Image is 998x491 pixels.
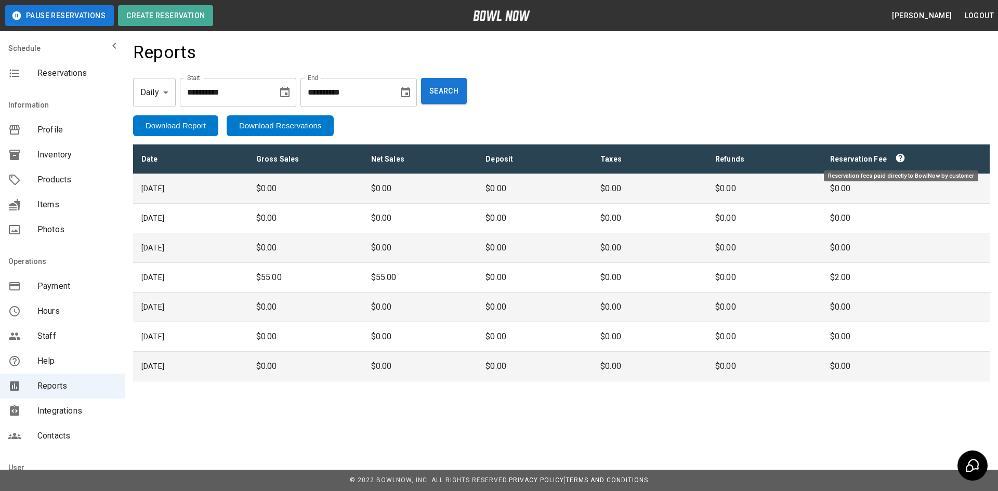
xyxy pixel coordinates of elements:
[485,212,584,224] p: $0.00
[830,182,981,195] p: $0.00
[715,212,813,224] p: $0.00
[485,271,584,284] p: $0.00
[707,144,822,174] th: Refunds
[566,476,648,484] a: Terms and Conditions
[37,305,116,317] span: Hours
[363,144,478,174] th: Net Sales
[477,144,592,174] th: Deposit
[600,242,699,254] p: $0.00
[133,204,248,233] td: [DATE]
[248,144,363,174] th: Gross Sales
[485,301,584,313] p: $0.00
[485,182,584,195] p: $0.00
[830,212,981,224] p: $0.00
[5,5,114,26] button: Pause Reservations
[37,198,116,211] span: Items
[37,149,116,161] span: Inventory
[371,301,469,313] p: $0.00
[715,330,813,343] p: $0.00
[350,476,509,484] span: © 2022 BowlNow, Inc. All Rights Reserved.
[37,67,116,79] span: Reservations
[600,182,699,195] p: $0.00
[895,153,905,163] svg: Reservation fees paid directly to BowlNow by customer
[227,115,334,136] button: Download Reservations
[133,322,248,352] td: [DATE]
[600,330,699,343] p: $0.00
[256,301,354,313] p: $0.00
[485,360,584,373] p: $0.00
[485,330,584,343] p: $0.00
[133,144,990,381] table: sticky table
[37,380,116,392] span: Reports
[37,405,116,417] span: Integrations
[715,242,813,254] p: $0.00
[37,223,116,236] span: Photos
[473,10,530,21] img: logo
[371,182,469,195] p: $0.00
[133,174,248,204] td: [DATE]
[133,78,176,107] div: Daily
[592,144,707,174] th: Taxes
[133,263,248,293] td: [DATE]
[133,42,196,63] h4: Reports
[600,212,699,224] p: $0.00
[371,242,469,254] p: $0.00
[256,182,354,195] p: $0.00
[37,430,116,442] span: Contacts
[371,271,469,284] p: $55.00
[133,115,218,136] button: Download Report
[37,174,116,186] span: Products
[395,82,416,103] button: Choose date, selected date is Aug 13, 2025
[37,124,116,136] span: Profile
[715,182,813,195] p: $0.00
[274,82,295,103] button: Choose date, selected date is Aug 6, 2025
[600,301,699,313] p: $0.00
[371,360,469,373] p: $0.00
[256,242,354,254] p: $0.00
[37,280,116,293] span: Payment
[824,170,978,181] div: Reservation fees paid directly to BowlNow by customer
[37,355,116,367] span: Help
[256,330,354,343] p: $0.00
[715,360,813,373] p: $0.00
[118,5,213,26] button: Create Reservation
[830,330,981,343] p: $0.00
[600,271,699,284] p: $0.00
[37,330,116,342] span: Staff
[715,271,813,284] p: $0.00
[830,153,981,165] div: Reservation Fee
[256,360,354,373] p: $0.00
[509,476,564,484] a: Privacy Policy
[888,6,956,25] button: [PERSON_NAME]
[133,352,248,381] td: [DATE]
[485,242,584,254] p: $0.00
[371,330,469,343] p: $0.00
[133,233,248,263] td: [DATE]
[830,271,981,284] p: $2.00
[715,301,813,313] p: $0.00
[830,242,981,254] p: $0.00
[830,360,981,373] p: $0.00
[256,212,354,224] p: $0.00
[371,212,469,224] p: $0.00
[600,360,699,373] p: $0.00
[830,301,981,313] p: $0.00
[961,6,998,25] button: Logout
[256,271,354,284] p: $55.00
[421,78,467,104] button: Search
[133,293,248,322] td: [DATE]
[133,144,248,174] th: Date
